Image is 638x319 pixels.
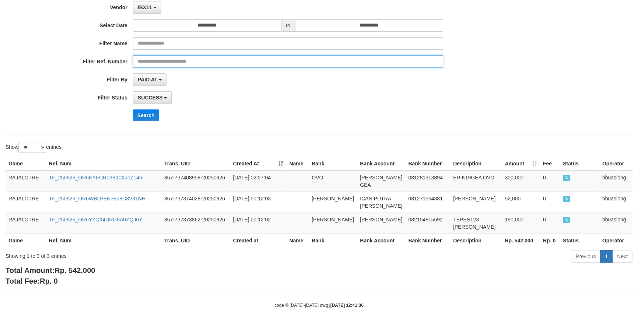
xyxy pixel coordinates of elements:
small: code © [DATE]-[DATE] dwg | [274,303,364,308]
a: Next [612,250,632,263]
th: Bank Number [405,234,450,247]
a: 1 [600,250,613,263]
td: 52,000 [502,192,540,213]
th: Description [450,234,502,247]
td: 0 [540,213,560,234]
strong: [DATE] 12:41:36 [330,303,364,308]
th: Created at [230,234,287,247]
td: [DATE] 00:12:02 [230,213,287,234]
td: 867-737408958-20250926 [161,171,230,192]
td: bbuasiong [599,171,632,192]
td: [PERSON_NAME] [450,192,502,213]
span: SUCCESS [138,95,163,101]
td: [PERSON_NAME] [309,213,357,234]
td: bbuasiong [599,192,632,213]
th: Fee [540,157,560,171]
th: Status [560,157,599,171]
td: 300,000 [502,171,540,192]
th: Bank [309,234,357,247]
td: ICAN PUTRA [PERSON_NAME] [357,192,405,213]
td: 190,000 [502,213,540,234]
th: Created At: activate to sort column ascending [230,157,287,171]
th: Bank [309,157,357,171]
th: Description [450,157,502,171]
td: [PERSON_NAME] GEA [357,171,405,192]
td: [PERSON_NAME] [357,213,405,234]
span: SUCCESS [563,175,570,181]
td: 867-737373862-20250926 [161,213,230,234]
th: Bank Account [357,234,405,247]
button: IBX11 [133,1,161,14]
td: OVO [309,171,357,192]
td: [PERSON_NAME] [309,192,357,213]
td: 0 [540,192,560,213]
th: Bank Account [357,157,405,171]
button: Search [133,109,159,121]
a: Previous [571,250,600,263]
td: 081271564381 [405,192,450,213]
td: [DATE] 00:12:03 [230,192,287,213]
th: Amount: activate to sort column ascending [502,157,540,171]
button: SUCCESS [133,91,172,104]
td: 082154815692 [405,213,450,234]
span: to [281,19,295,32]
td: [DATE] 02:27:04 [230,171,287,192]
th: Name [286,157,309,171]
td: TEPEN123 [PERSON_NAME] [450,213,502,234]
span: SUCCESS [563,217,570,223]
td: 867-737374028-20250926 [161,192,230,213]
span: IBX11 [138,4,152,10]
th: Trans. UID [161,234,230,247]
span: SUCCESS [563,196,570,202]
th: Status [560,234,599,247]
th: Operator [599,234,632,247]
span: PAID AT [138,77,157,83]
td: 0 [540,171,560,192]
th: Trans. UID [161,157,230,171]
th: Rp. 542,000 [502,234,540,247]
td: ERIK19GEA OVO [450,171,502,192]
td: bbuasiong [599,213,632,234]
th: Rp. 0 [540,234,560,247]
td: 081281313894 [405,171,450,192]
th: Name [286,234,309,247]
button: PAID AT [133,73,166,86]
th: Operator [599,157,632,171]
th: Bank Number [405,157,450,171]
